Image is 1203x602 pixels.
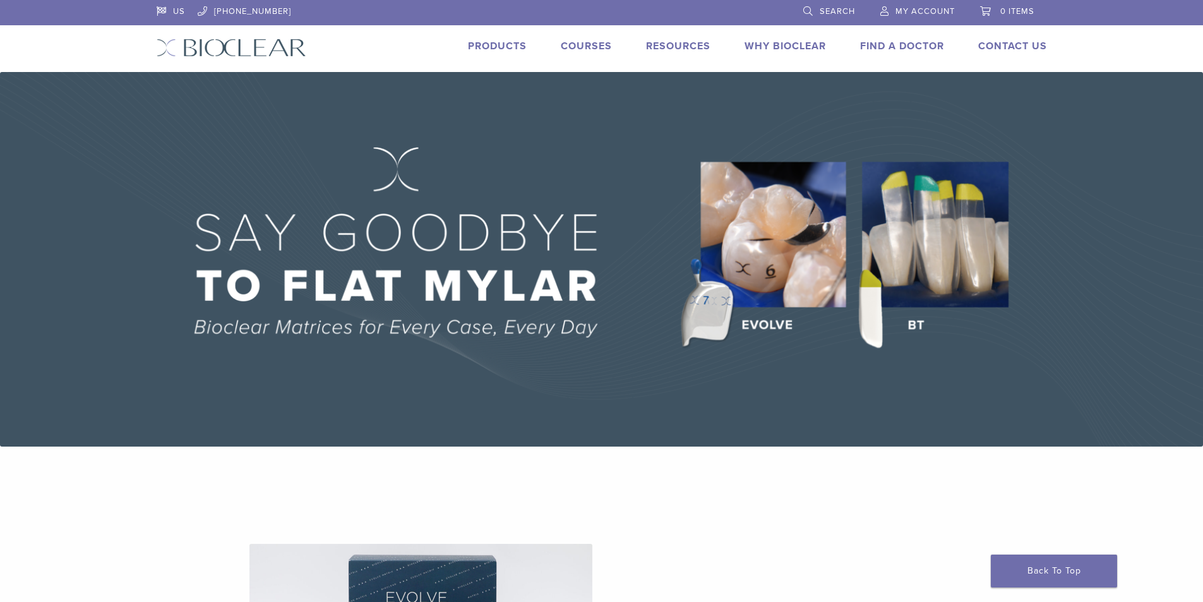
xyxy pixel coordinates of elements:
[978,40,1047,52] a: Contact Us
[468,40,527,52] a: Products
[895,6,955,16] span: My Account
[991,555,1117,587] a: Back To Top
[820,6,855,16] span: Search
[1000,6,1034,16] span: 0 items
[157,39,306,57] img: Bioclear
[860,40,944,52] a: Find A Doctor
[646,40,710,52] a: Resources
[561,40,612,52] a: Courses
[745,40,826,52] a: Why Bioclear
